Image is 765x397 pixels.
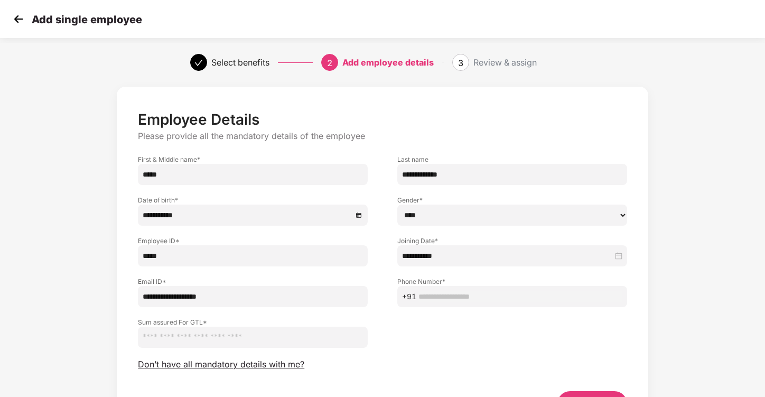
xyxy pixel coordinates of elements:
[473,54,537,71] div: Review & assign
[138,110,627,128] p: Employee Details
[138,131,627,142] p: Please provide all the mandatory details of the employee
[342,54,434,71] div: Add employee details
[11,11,26,27] img: svg+xml;base64,PHN2ZyB4bWxucz0iaHR0cDovL3d3dy53My5vcmcvMjAwMC9zdmciIHdpZHRoPSIzMCIgaGVpZ2h0PSIzMC...
[138,359,304,370] span: Don’t have all mandatory details with me?
[211,54,269,71] div: Select benefits
[138,277,368,286] label: Email ID
[194,59,203,67] span: check
[327,58,332,68] span: 2
[458,58,463,68] span: 3
[397,196,627,205] label: Gender
[138,155,368,164] label: First & Middle name
[138,236,368,245] label: Employee ID
[397,155,627,164] label: Last name
[397,236,627,245] label: Joining Date
[138,318,368,327] label: Sum assured For GTL
[32,13,142,26] p: Add single employee
[397,277,627,286] label: Phone Number
[402,291,416,302] span: +91
[138,196,368,205] label: Date of birth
